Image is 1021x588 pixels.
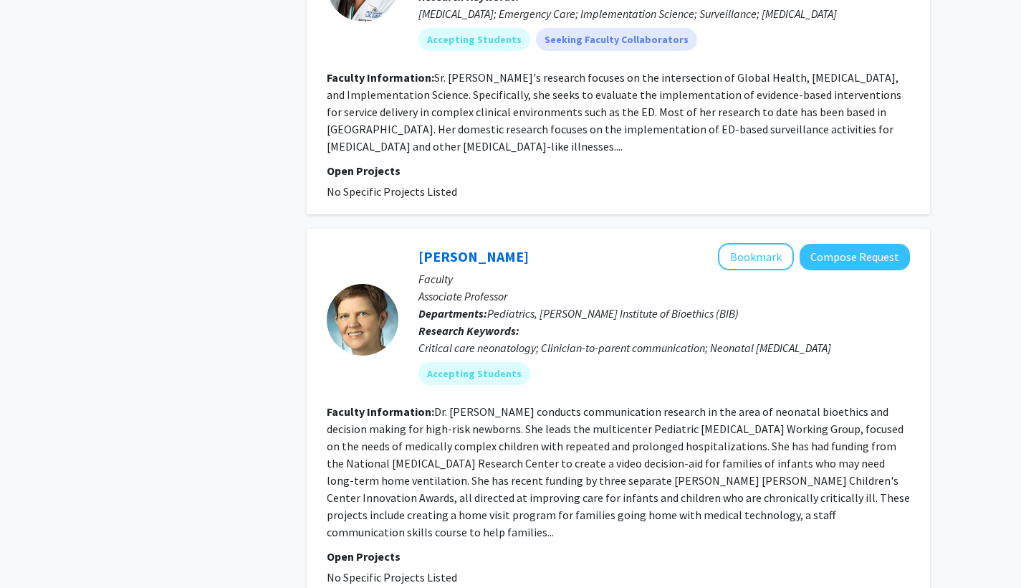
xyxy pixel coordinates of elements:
[11,523,61,577] iframe: Chat
[327,162,910,179] p: Open Projects
[418,288,910,305] p: Associate Professor
[418,362,530,385] mat-chip: Accepting Students
[327,184,457,199] span: No Specific Projects Listed
[327,548,910,565] p: Open Projects
[418,306,487,321] b: Departments:
[718,243,794,270] button: Add Renee Boss to Bookmarks
[327,404,434,419] b: Faculty Information:
[418,323,519,338] b: Research Keywords:
[327,70,901,153] fg-read-more: Sr. [PERSON_NAME]'s research focuses on the intersection of Global Health, [MEDICAL_DATA], and Im...
[418,247,529,265] a: [PERSON_NAME]
[800,244,910,270] button: Compose Request to Renee Boss
[487,306,739,321] span: Pediatrics, [PERSON_NAME] Institute of Bioethics (BIB)
[418,5,910,22] div: [MEDICAL_DATA]; Emergency Care; Implementation Science; Surveillance; [MEDICAL_DATA]
[327,570,457,584] span: No Specific Projects Listed
[418,339,910,356] div: Critical care neonatology; Clinician-to-parent communication; Neonatal [MEDICAL_DATA]
[536,28,697,51] mat-chip: Seeking Faculty Collaborators
[418,270,910,288] p: Faculty
[327,70,434,85] b: Faculty Information:
[418,28,530,51] mat-chip: Accepting Students
[327,404,910,539] fg-read-more: Dr. [PERSON_NAME] conducts communication research in the area of neonatal bioethics and decision ...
